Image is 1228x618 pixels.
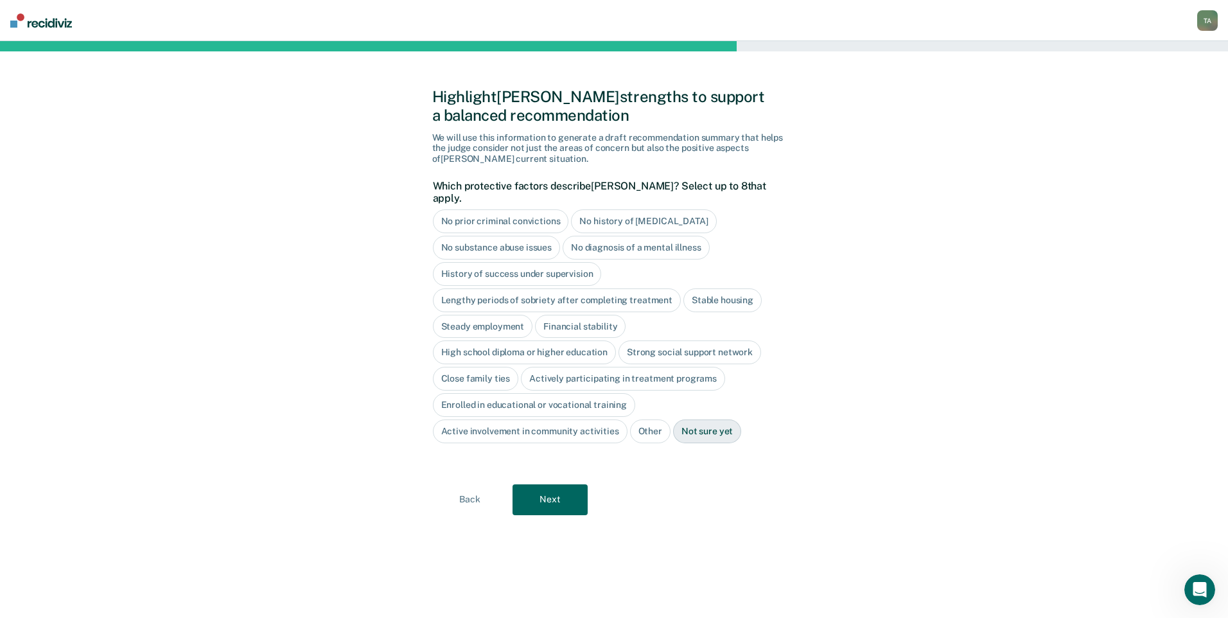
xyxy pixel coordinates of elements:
div: No prior criminal convictions [433,209,569,233]
img: Recidiviz [10,13,72,28]
label: Which protective factors describe [PERSON_NAME] ? Select up to 8 that apply. [433,180,789,204]
div: No diagnosis of a mental illness [563,236,710,260]
div: We will use this information to generate a draft recommendation summary that helps the judge cons... [432,132,796,164]
div: Stable housing [683,288,762,312]
button: TA [1197,10,1218,31]
div: Highlight [PERSON_NAME] strengths to support a balanced recommendation [432,87,796,125]
div: Steady employment [433,315,533,339]
div: Not sure yet [673,419,741,443]
div: T A [1197,10,1218,31]
div: High school diploma or higher education [433,340,617,364]
div: Lengthy periods of sobriety after completing treatment [433,288,681,312]
div: History of success under supervision [433,262,602,286]
div: Active involvement in community activities [433,419,627,443]
div: Actively participating in treatment programs [521,367,725,391]
div: Other [630,419,671,443]
div: Strong social support network [618,340,761,364]
button: Next [513,484,588,515]
div: Close family ties [433,367,519,391]
div: No history of [MEDICAL_DATA] [571,209,716,233]
div: Enrolled in educational or vocational training [433,393,636,417]
div: No substance abuse issues [433,236,561,260]
div: Financial stability [535,315,626,339]
iframe: Intercom live chat [1184,574,1215,605]
button: Back [432,484,507,515]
